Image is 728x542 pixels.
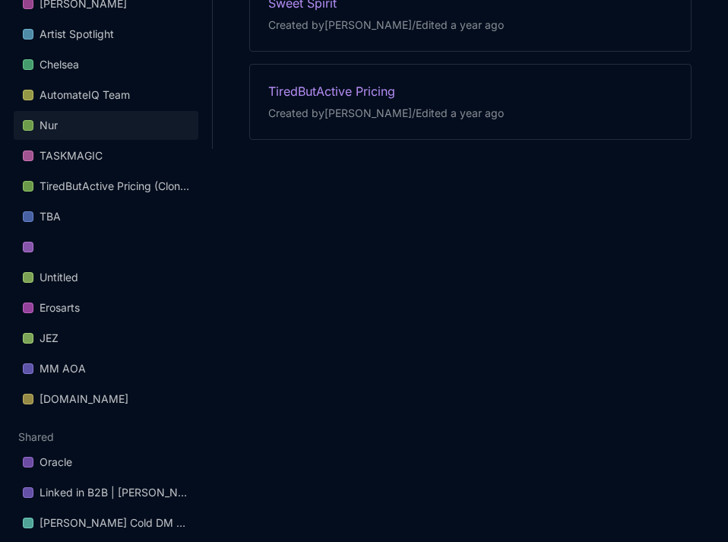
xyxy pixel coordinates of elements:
[40,299,80,317] div: Erosarts
[14,111,198,140] a: Nur
[14,141,198,170] a: TASKMAGIC
[268,106,504,121] div: Created by [PERSON_NAME] / Edited a year ago
[14,448,198,477] a: Oracle
[40,86,130,104] div: AutomateIQ Team
[14,293,198,322] a: Erosarts
[40,329,59,347] div: JEZ
[249,64,692,140] a: TiredButActive PricingCreated by[PERSON_NAME]/Edited a year ago
[40,25,114,43] div: Artist Spotlight
[14,324,198,353] a: JEZ
[18,430,54,443] button: Shared
[40,360,86,378] div: MM AOA
[14,202,198,231] a: TBA
[40,514,189,532] div: [PERSON_NAME] Cold DM Templates
[14,385,198,414] div: [DOMAIN_NAME]
[40,390,128,408] div: [DOMAIN_NAME]
[14,20,198,49] a: Artist Spotlight
[14,478,198,508] div: Linked in B2B | [PERSON_NAME] & [PERSON_NAME]
[14,202,198,232] div: TBA
[14,293,198,323] div: Erosarts
[268,83,504,100] div: TiredButActive Pricing
[14,50,198,79] a: Chelsea
[40,483,189,502] div: Linked in B2B | [PERSON_NAME] & [PERSON_NAME]
[40,453,72,471] div: Oracle
[14,81,198,109] a: AutomateIQ Team
[40,55,79,74] div: Chelsea
[14,354,198,384] div: MM AOA
[40,177,189,195] div: TiredButActive Pricing (Clone)
[14,81,198,110] div: AutomateIQ Team
[40,147,103,165] div: TASKMAGIC
[14,50,198,80] div: Chelsea
[14,141,198,171] div: TASKMAGIC
[40,116,58,135] div: Nur
[14,385,198,414] a: [DOMAIN_NAME]
[14,509,198,538] div: [PERSON_NAME] Cold DM Templates
[14,354,198,383] a: MM AOA
[14,172,198,201] a: TiredButActive Pricing (Clone)
[14,263,198,292] a: Untitled
[14,509,198,537] a: [PERSON_NAME] Cold DM Templates
[14,448,198,477] div: Oracle
[14,111,198,141] div: Nur
[40,268,78,287] div: Untitled
[14,263,198,293] div: Untitled
[40,208,61,226] div: TBA
[268,17,504,33] div: Created by [PERSON_NAME] / Edited a year ago
[14,478,198,507] a: Linked in B2B | [PERSON_NAME] & [PERSON_NAME]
